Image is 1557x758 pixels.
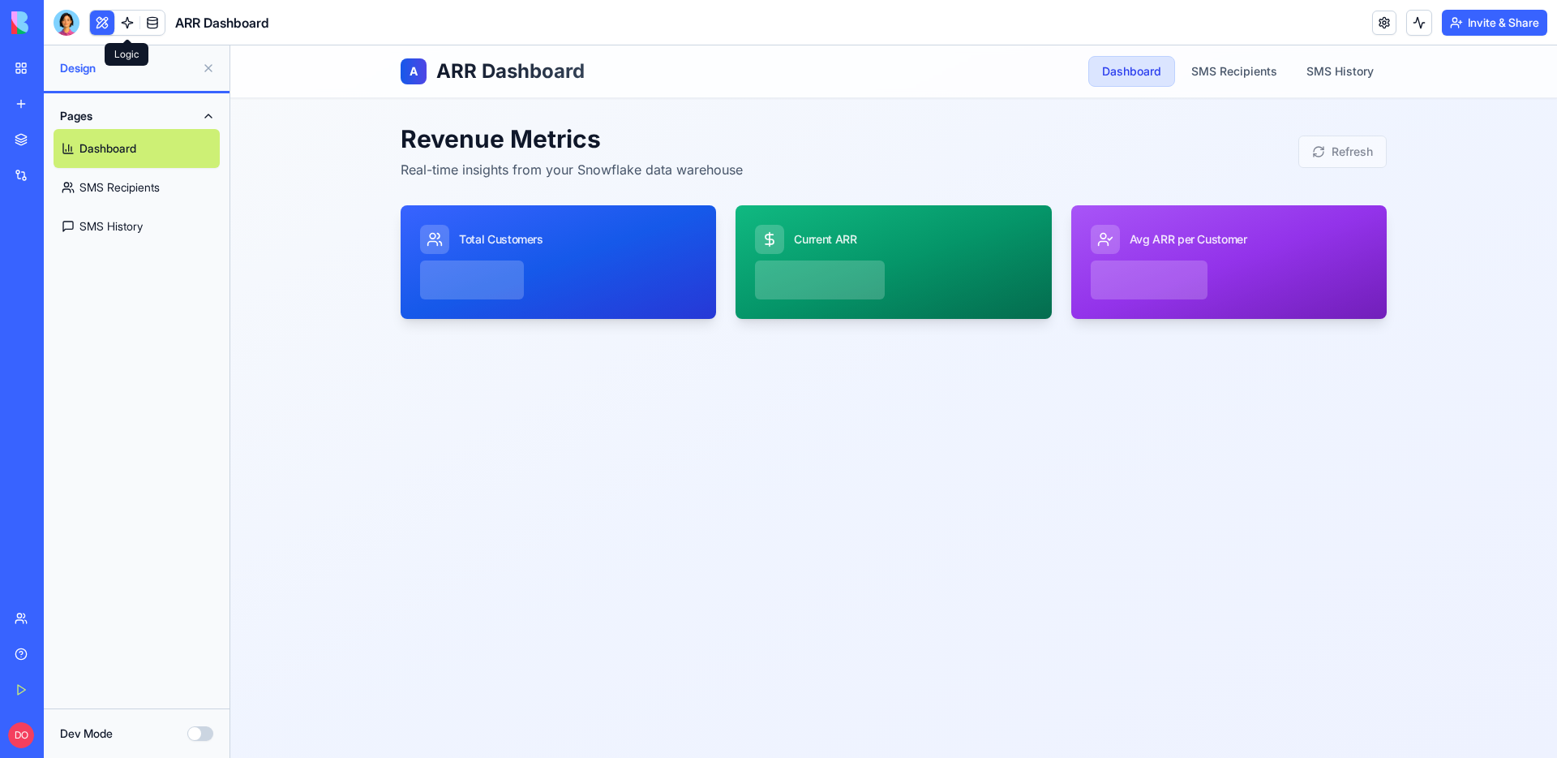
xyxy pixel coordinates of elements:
img: logo [11,11,112,34]
a: Dashboard [54,129,220,168]
a: SMS Recipients [54,168,220,207]
iframe: To enrich screen reader interactions, please activate Accessibility in Grammarly extension settings [230,45,1557,758]
a: SMS History [54,207,220,246]
div: Current ARR [525,179,801,209]
div: Avg ARR per Customer [860,179,1137,209]
span: ARR Dashboard [175,13,269,32]
label: Dev Mode [60,726,113,742]
span: Design [60,60,195,76]
button: Pages [54,103,220,129]
span: DO [8,722,34,748]
button: Invite & Share [1442,10,1547,36]
div: Logic [105,43,148,66]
